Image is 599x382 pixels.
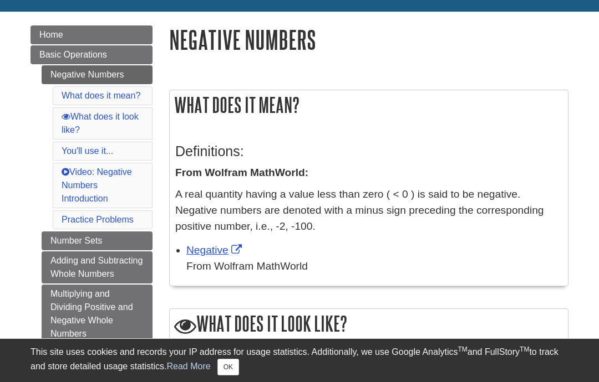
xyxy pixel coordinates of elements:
h3: Definitions: [175,143,562,159]
sup: TM [520,345,529,353]
a: Home [31,25,153,44]
h1: Negative Numbers [169,25,568,54]
sup: TM [458,345,467,353]
a: Read More [166,362,210,371]
a: Number Sets [42,231,153,250]
a: Multiplying and Dividing Positive and Negative Whole Numbers [42,285,153,343]
div: This site uses cookies and records your IP address for usage statistics. Additionally, we use Goo... [31,345,568,375]
a: What does it mean? [62,91,140,100]
a: Link opens in new window [186,244,245,256]
a: Practice Problems [62,215,134,224]
a: Negative Numbers [42,65,153,84]
span: Basic Operations [39,50,107,59]
div: From Wolfram MathWorld [186,259,562,275]
a: Basic Operations [31,45,153,64]
h2: What does it mean? [170,90,568,120]
a: What does it look like? [62,112,139,135]
span: Home [39,30,63,39]
a: Adding and Subtracting Whole Numbers [42,251,153,283]
button: Close [217,359,239,375]
p: A real quantity having a value less than zero ( < 0 ) is said to be negative. Negative numbers ar... [175,187,562,234]
strong: From Wolfram MathWorld: [175,167,308,178]
a: Video: Negative Numbers Introduction [62,167,132,203]
a: You'll use it... [62,146,113,156]
h2: What does it look like? [170,309,568,340]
